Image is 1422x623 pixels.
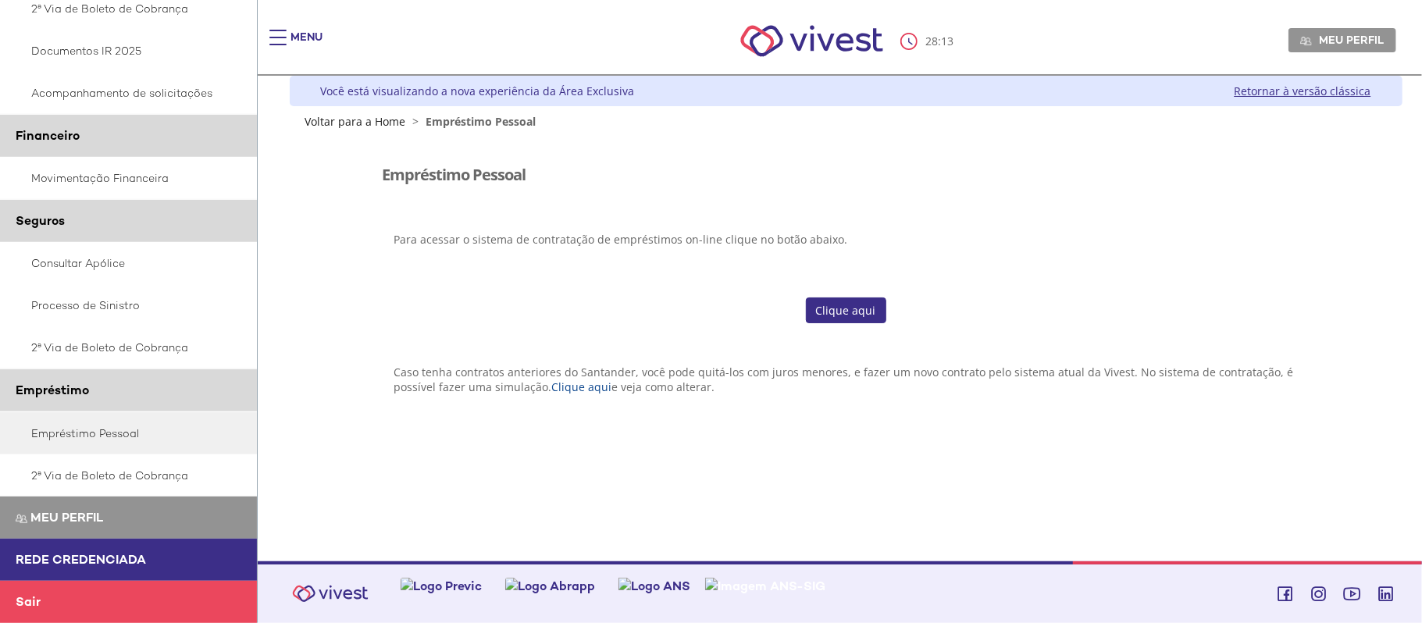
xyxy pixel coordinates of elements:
[806,297,886,324] a: Clique aqui
[278,76,1402,561] div: Vivest
[941,34,953,48] span: 13
[551,379,611,394] a: Clique aqui
[505,578,595,594] img: Logo Abrapp
[16,551,146,568] span: Rede Credenciada
[16,127,80,144] span: Financeiro
[900,33,957,50] div: :
[16,382,89,398] span: Empréstimo
[16,212,65,229] span: Seguros
[30,509,103,525] span: Meu perfil
[321,84,635,98] div: Você está visualizando a nova experiência da Área Exclusiva
[258,561,1422,623] footer: Vivest
[290,30,323,61] div: Menu
[394,365,1298,394] p: Caso tenha contratos anteriores do Santander, você pode quitá-los com juros menores, e fazer um n...
[1319,33,1384,47] span: Meu perfil
[382,339,1310,429] section: <span lang="pt-BR" dir="ltr">Visualizador do Conteúdo da Web</span> 1
[401,578,482,594] img: Logo Previc
[409,114,423,129] span: >
[382,297,1310,324] section: <span lang="pt-BR" dir="ltr">CMCorp</span>
[283,576,377,611] img: Vivest
[16,593,41,610] span: Sair
[1235,84,1371,98] a: Retornar à versão clássica
[1300,35,1312,47] img: Meu perfil
[382,166,526,183] h3: Empréstimo Pessoal
[394,217,1298,247] p: Para acessar o sistema de contratação de empréstimos on-line clique no botão abaixo.
[426,114,536,129] span: Empréstimo Pessoal
[618,578,690,594] img: Logo ANS
[925,34,938,48] span: 28
[16,513,27,525] img: Meu perfil
[705,578,825,594] img: Imagem ANS-SIG
[382,143,1310,282] section: <span lang="pt-BR" dir="ltr">Visualizador do Conteúdo da Web</span>
[305,114,406,129] a: Voltar para a Home
[1288,28,1396,52] a: Meu perfil
[723,8,900,74] img: Vivest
